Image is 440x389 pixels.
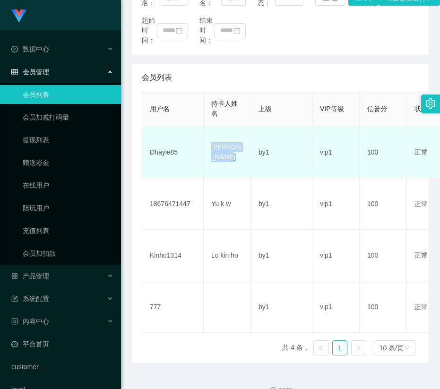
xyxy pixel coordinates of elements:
a: customer [11,357,113,376]
span: 状态 [414,105,428,112]
span: 起始时间： [142,16,157,45]
span: 正常 [414,251,428,259]
a: 在线用户 [23,176,113,195]
td: 777 [142,281,204,333]
i: 图标: calendar [233,27,240,34]
span: 会员管理 [11,68,49,76]
a: 充值列表 [23,221,113,240]
span: VIP等级 [320,105,344,112]
span: 上级 [259,105,272,112]
i: 图标: down [404,345,410,352]
span: 系统配置 [11,295,49,303]
a: 1 [333,341,347,355]
a: 会员加扣款 [23,244,113,263]
span: 会员列表 [142,72,172,83]
span: 用户名 [150,105,170,112]
td: vip1 [312,230,360,281]
td: 18676471447 [142,178,204,230]
td: vip1 [312,281,360,333]
td: Yu k w [204,178,251,230]
span: 产品管理 [11,272,49,280]
img: logo.9652507e.png [11,9,26,23]
td: 100 [360,127,407,178]
a: 图标: dashboard平台首页 [11,335,113,354]
i: 图标: left [318,346,324,351]
td: 100 [360,178,407,230]
td: 100 [360,230,407,281]
i: 图标: appstore-o [11,273,18,279]
div: 10 条/页 [380,341,404,355]
td: vip1 [312,127,360,178]
span: 内容中心 [11,318,49,325]
i: 图标: form [11,295,18,302]
td: 100 [360,281,407,333]
td: Dhayle85 [142,127,204,178]
a: 会员加减打码量 [23,108,113,127]
a: 会员列表 [23,85,113,104]
i: 图标: profile [11,318,18,325]
i: 图标: check-circle-o [11,46,18,52]
span: 持卡人姓名 [211,100,238,117]
span: 正常 [414,148,428,156]
i: 图标: table [11,69,18,75]
i: 图标: calendar [176,27,182,34]
a: 陪玩用户 [23,199,113,217]
i: 图标: right [356,346,362,351]
span: 正常 [414,200,428,207]
td: Kinho1314 [142,230,204,281]
i: 图标: setting [425,98,436,109]
span: 数据中心 [11,45,49,53]
li: 共 4 条， [282,340,310,355]
a: 提现列表 [23,130,113,149]
td: by1 [251,281,312,333]
li: 上一页 [313,340,328,355]
a: 赠送彩金 [23,153,113,172]
span: 信誉分 [367,105,387,112]
td: [PERSON_NAME] [204,127,251,178]
td: by1 [251,178,312,230]
td: Lo kin ho [204,230,251,281]
td: by1 [251,230,312,281]
td: vip1 [312,178,360,230]
td: by1 [251,127,312,178]
span: 结束时间： [199,16,215,45]
li: 下一页 [351,340,366,355]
